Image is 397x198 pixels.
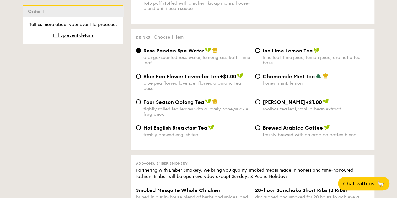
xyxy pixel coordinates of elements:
[143,48,204,54] span: Rose Pandan Spa Water
[220,73,236,79] span: +$1.00
[263,48,313,54] span: Ice Lime Lemon Tea
[255,187,347,193] span: 20-hour Sanchoku Short Ribs (3 Ribs)
[143,55,250,66] div: orange-scented rose water, lemongrass, kaffir lime leaf
[343,181,374,187] span: Chat with us
[208,125,214,130] img: icon-vegan.f8ff3823.svg
[316,73,321,79] img: icon-vegetarian.fe4039eb.svg
[314,47,320,53] img: icon-vegan.f8ff3823.svg
[263,132,369,137] div: freshly brewed with an arabica coffee blend
[263,73,315,79] span: Chamomile Mint Tea
[143,1,250,11] div: tofu puff stuffed with chicken, kicap manis, house-blend chilli bean sauce
[205,47,211,53] img: icon-vegan.f8ff3823.svg
[136,48,141,53] input: Rose Pandan Spa Waterorange-scented rose water, lemongrass, kaffir lime leaf
[263,125,323,131] span: Brewed Arabica Coffee
[136,74,141,79] input: Blue Pea Flower Lavender Tea+$1.00blue pea flower, lavender flower, aromatic tea base
[263,55,369,66] div: lime leaf, lime juice, lemon juice, aromatic tea base
[53,33,94,38] span: Fill up event details
[237,73,243,79] img: icon-vegan.f8ff3823.svg
[305,99,322,105] span: +$1.00
[143,99,204,105] span: Four Season Oolong Tea
[377,180,384,187] span: 🦙
[263,106,369,112] div: rooibos tea leaf, vanilla bean extract
[323,73,328,79] img: icon-chef-hat.a58ddaea.svg
[136,167,369,180] div: Partnering with Ember Smokery, we bring you quality smoked meats made in honest and time-honoured...
[143,73,220,79] span: Blue Pea Flower Lavender Tea
[212,47,218,53] img: icon-chef-hat.a58ddaea.svg
[143,132,250,137] div: freshly brewed english tea
[255,125,260,130] input: Brewed Arabica Coffeefreshly brewed with an arabica coffee blend
[255,74,260,79] input: Chamomile Mint Teahoney, mint, lemon
[136,99,141,104] input: Four Season Oolong Teatightly rolled tea leaves with a lovely honeysuckle fragrance
[323,99,329,104] img: icon-vegan.f8ff3823.svg
[263,81,369,86] div: honey, mint, lemon
[28,9,46,14] span: Order 1
[28,22,118,28] p: Tell us more about your event to proceed.
[212,99,218,104] img: icon-chef-hat.a58ddaea.svg
[143,125,207,131] span: Hot English Breakfast Tea
[143,81,250,91] div: blue pea flower, lavender flower, aromatic tea base
[136,35,150,40] span: Drinks
[136,187,220,193] span: Smoked Mesquite Whole Chicken
[255,48,260,53] input: Ice Lime Lemon Tealime leaf, lime juice, lemon juice, aromatic tea base
[338,177,389,190] button: Chat with us🦙
[154,35,184,40] span: Choose 1 item
[143,106,250,117] div: tightly rolled tea leaves with a lovely honeysuckle fragrance
[136,125,141,130] input: Hot English Breakfast Teafreshly brewed english tea
[136,161,188,166] span: Add-ons: Ember Smokery
[255,99,260,104] input: [PERSON_NAME]+$1.00rooibos tea leaf, vanilla bean extract
[205,99,211,104] img: icon-vegan.f8ff3823.svg
[263,99,305,105] span: [PERSON_NAME]
[324,125,330,130] img: icon-vegan.f8ff3823.svg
